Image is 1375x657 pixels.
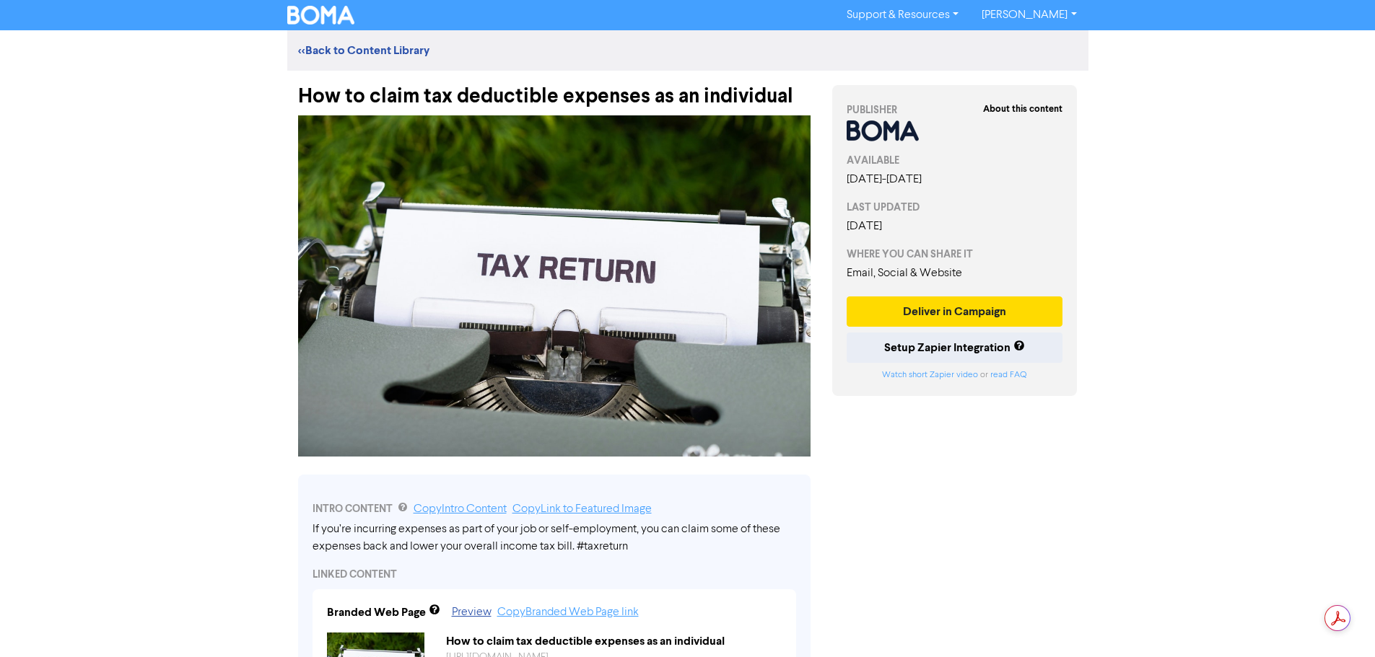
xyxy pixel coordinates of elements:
[327,604,426,621] div: Branded Web Page
[847,171,1063,188] div: [DATE] - [DATE]
[847,218,1063,235] div: [DATE]
[847,296,1063,327] button: Deliver in Campaign
[847,153,1063,168] div: AVAILABLE
[882,371,978,379] a: Watch short Zapier video
[983,103,1062,115] strong: About this content
[512,503,652,515] a: Copy Link to Featured Image
[497,607,639,618] a: Copy Branded Web Page link
[847,247,1063,262] div: WHERE YOU CAN SHARE IT
[835,4,970,27] a: Support & Resources
[847,332,1063,363] button: Setup Zapier Integration
[298,71,811,108] div: How to claim tax deductible expenses as an individual
[435,632,793,650] div: How to claim tax deductible expenses as an individual
[313,501,796,518] div: INTRO CONTENT
[847,102,1063,118] div: PUBLISHER
[847,369,1063,382] div: or
[287,6,355,25] img: BOMA Logo
[313,521,796,555] div: If you’re incurring expenses as part of your job or self-employment, you can claim some of these ...
[313,567,796,582] div: LINKED CONTENT
[1194,501,1375,657] iframe: Chat Widget
[847,200,1063,215] div: LAST UPDATED
[414,503,507,515] a: Copy Intro Content
[847,265,1063,282] div: Email, Social & Website
[298,43,429,58] a: <<Back to Content Library
[970,4,1088,27] a: [PERSON_NAME]
[452,607,492,618] a: Preview
[990,371,1026,379] a: read FAQ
